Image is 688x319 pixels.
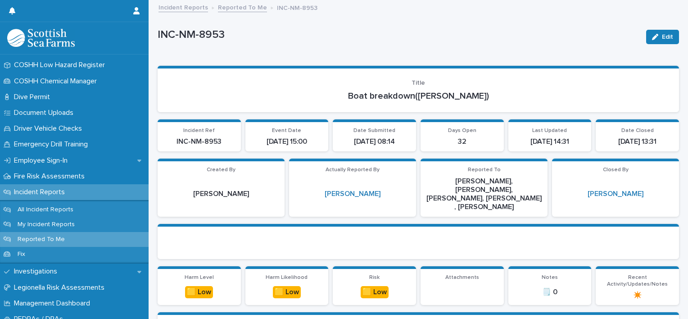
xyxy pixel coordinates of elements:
span: Attachments [445,275,479,280]
p: COSHH Low Hazard Register [10,61,112,69]
span: Date Closed [621,128,654,133]
p: Reported To Me [10,236,72,243]
p: ✴️ [601,291,674,300]
p: Incident Reports [10,188,72,196]
span: Reported To [468,167,501,173]
a: [PERSON_NAME] [325,190,380,198]
p: Emergency Drill Training [10,140,95,149]
span: Closed By [603,167,629,173]
span: Recent Activity/Updates/Notes [607,275,668,287]
a: Incident Reports [158,2,208,12]
p: 🗒️ 0 [514,288,586,296]
p: My Incident Reports [10,221,82,228]
p: INC-NM-8953 [158,28,639,41]
span: Harm Level [185,275,214,280]
span: Title [412,80,425,86]
p: [DATE] 13:31 [601,137,674,146]
p: COSHH Chemical Manager [10,77,104,86]
div: 🟨 Low [273,286,301,298]
p: [PERSON_NAME], [PERSON_NAME], [PERSON_NAME], [PERSON_NAME] , [PERSON_NAME] [426,177,542,212]
span: Created By [207,167,235,173]
p: Boat breakdown([PERSON_NAME]) [168,91,668,101]
p: INC-NM-8953 [277,2,317,12]
span: Edit [662,34,673,40]
p: 32 [426,137,498,146]
p: Investigations [10,267,64,276]
span: Event Date [272,128,301,133]
div: 🟨 Low [361,286,389,298]
p: Legionella Risk Assessments [10,283,112,292]
p: Document Uploads [10,109,81,117]
span: Risk [369,275,380,280]
img: bPIBxiqnSb2ggTQWdOVV [7,29,75,47]
span: Incident Ref [183,128,215,133]
p: Fix [10,251,32,258]
button: Edit [646,30,679,44]
a: Reported To Me [218,2,267,12]
span: Actually Reported By [326,167,380,173]
p: [PERSON_NAME] [163,190,279,198]
a: [PERSON_NAME] [588,190,643,198]
p: Employee Sign-In [10,156,75,165]
p: All Incident Reports [10,206,81,214]
p: [DATE] 15:00 [251,137,323,146]
p: [DATE] 08:14 [338,137,411,146]
p: Driver Vehicle Checks [10,124,89,133]
span: Harm Likelihood [266,275,308,280]
span: Notes [542,275,558,280]
p: [DATE] 14:31 [514,137,586,146]
p: Management Dashboard [10,299,97,308]
span: Date Submitted [353,128,395,133]
p: INC-NM-8953 [163,137,235,146]
p: Dive Permit [10,93,57,101]
span: Last Updated [532,128,567,133]
span: Days Open [448,128,476,133]
p: Fire Risk Assessments [10,172,92,181]
div: 🟨 Low [185,286,213,298]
